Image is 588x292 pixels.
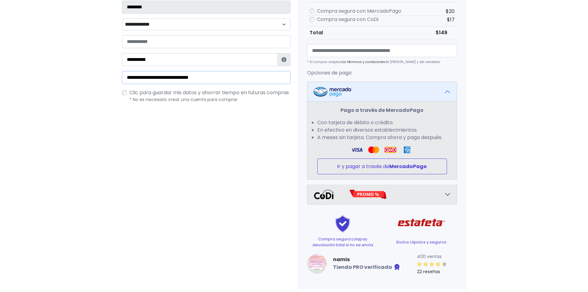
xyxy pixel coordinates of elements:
img: Shield [321,214,364,233]
li: Con tarjeta de débito o crédito. [317,119,447,126]
strong: MercadoPago [389,163,427,170]
label: Compra segura con MercadoPago [317,7,401,15]
li: En efectivo en diversos establecimientos. [317,126,447,134]
th: Total [307,26,433,39]
img: Amex Logo [401,146,413,154]
a: namis [333,256,401,263]
img: Codi Logo [314,189,334,199]
a: 22 reseñas [417,260,457,275]
strong: Pago a través de MercadoPago [340,107,423,114]
img: Visa Logo [351,146,363,154]
img: small.png [307,254,327,274]
div: 4.5 / 5 [417,260,447,268]
b: Tienda PRO verificada [333,264,392,271]
td: $149 [433,26,457,39]
p: Envíos rápidos y seguros [386,239,457,245]
p: Opciones de pago: [307,69,457,77]
span: $20 [446,8,455,15]
i: Estafeta lo usará para ponerse en contacto en caso de tener algún problema con el envío [281,57,286,62]
img: Promo [349,189,387,199]
small: 22 reseñas [417,269,440,275]
img: Oxxo Logo [385,146,396,154]
img: Mercadopago Logo [314,87,351,97]
img: Tienda verificada [393,263,401,271]
img: Estafeta Logo [393,209,450,236]
li: A meses sin tarjeta. Compra ahora y paga después. [317,134,447,141]
p: Compra segura Lolapay devolución total si no se envía [307,236,378,248]
img: Visa Logo [368,146,379,154]
label: Compra segura con CoDi [317,16,378,23]
a: los términos y condiciones [342,60,385,64]
p: * No es necesario crear una cuenta para comprar [129,96,290,103]
p: * Al comprar aceptas de [PERSON_NAME] y del vendedor [307,60,457,64]
button: Ir y pagar a través deMercadoPago [317,159,447,174]
span: $17 [447,16,455,23]
span: Clic para guardar mis datos y ahorrar tiempo en futuras compras [129,89,289,96]
small: 400 ventas [417,253,442,260]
